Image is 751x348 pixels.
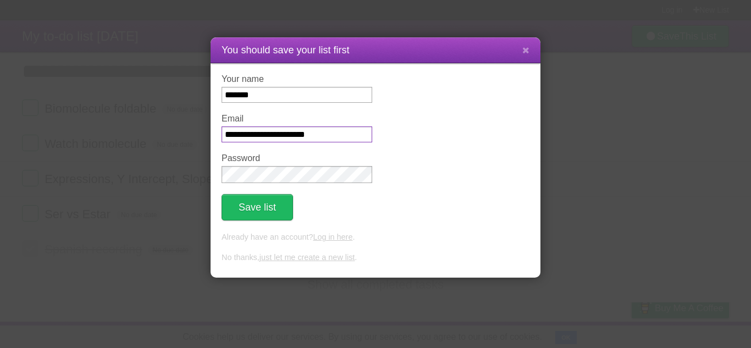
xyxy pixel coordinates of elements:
a: Log in here [313,233,352,241]
button: Save list [222,194,293,220]
label: Your name [222,74,372,84]
a: just let me create a new list [259,253,355,262]
label: Email [222,114,372,124]
p: Already have an account? . [222,231,529,244]
h1: You should save your list first [222,43,529,58]
p: No thanks, . [222,252,529,264]
label: Password [222,153,372,163]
